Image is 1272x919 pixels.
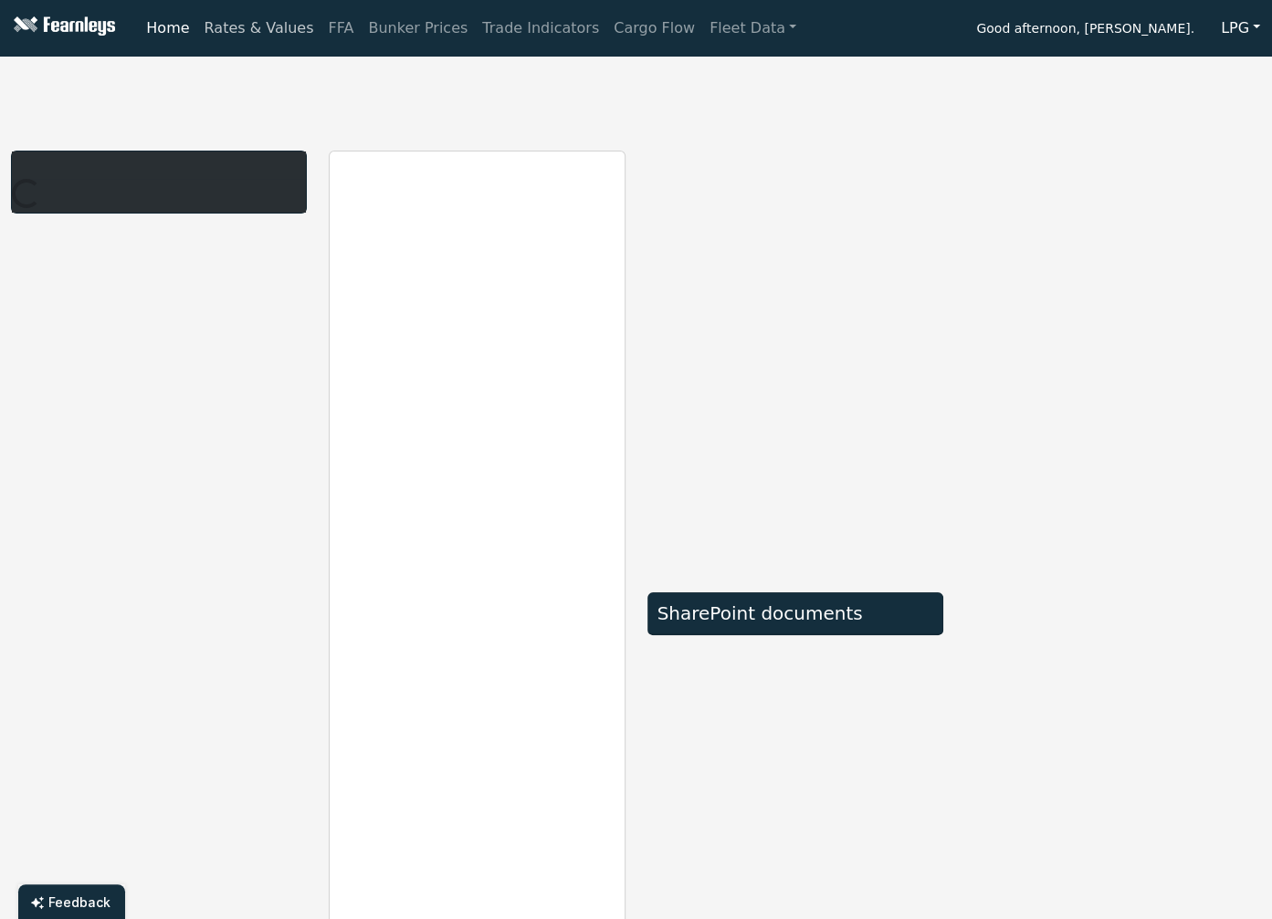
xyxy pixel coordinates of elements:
[197,10,321,47] a: Rates & Values
[361,10,475,47] a: Bunker Prices
[965,151,1261,351] iframe: mini symbol-overview TradingView widget
[976,15,1194,46] span: Good afternoon, [PERSON_NAME].
[657,602,933,624] div: SharePoint documents
[139,10,196,47] a: Home
[702,10,804,47] a: Fleet Data
[647,151,943,572] iframe: market overview TradingView widget
[321,10,362,47] a: FFA
[965,589,1261,789] iframe: mini symbol-overview TradingView widget
[9,16,115,39] img: Fearnleys Logo
[965,370,1261,570] iframe: mini symbol-overview TradingView widget
[11,63,1261,129] iframe: tickers TradingView widget
[475,10,606,47] a: Trade Indicators
[1209,11,1272,46] button: LPG
[606,10,702,47] a: Cargo Flow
